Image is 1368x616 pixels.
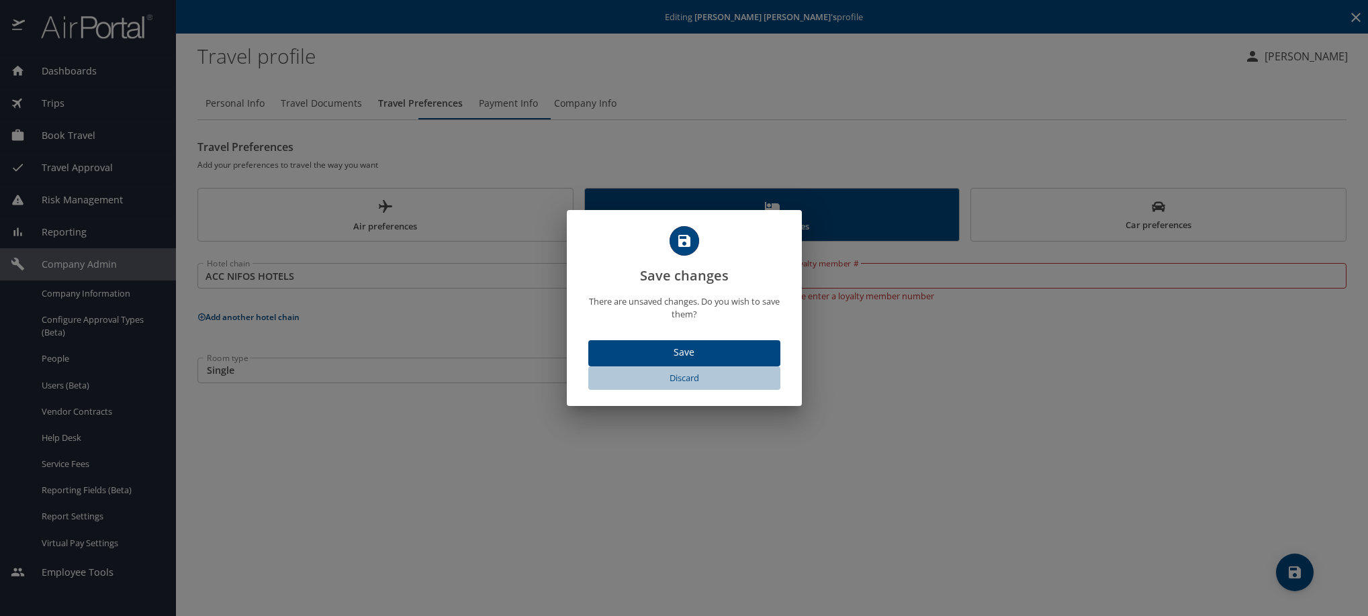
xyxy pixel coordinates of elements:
span: Save [599,344,770,361]
button: Discard [588,366,780,390]
span: Discard [594,370,775,386]
p: There are unsaved changes. Do you wish to save them? [583,295,786,321]
button: Save [588,340,780,366]
h2: Save changes [583,226,786,287]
